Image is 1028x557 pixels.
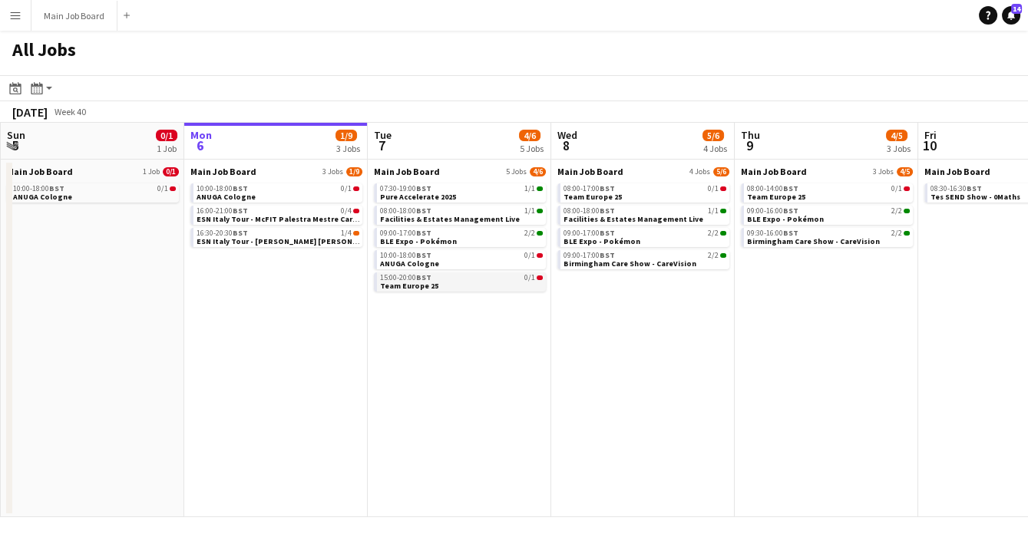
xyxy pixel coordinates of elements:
span: 1/1 [537,186,543,191]
a: 09:30-16:00BST2/2Birmingham Care Show - CareVision [747,228,910,246]
span: Team Europe 25 [380,281,438,291]
a: 16:00-21:00BST0/4ESN Italy Tour - McFIT Palestra Mestre Carpenedo [197,206,359,223]
span: 7 [372,137,392,154]
span: BLE Expo - Pokémon [747,214,824,224]
span: 5/6 [702,130,724,141]
a: 16:30-20:30BST1/4ESN Italy Tour - [PERSON_NAME] [PERSON_NAME] [PERSON_NAME] [197,228,359,246]
span: 1/1 [524,207,535,215]
div: Main Job Board4 Jobs5/608:00-17:00BST0/1Team Europe 2508:00-18:00BST1/1Facilities & Estates Manag... [557,166,729,272]
span: BST [416,228,431,238]
span: 9 [739,137,760,154]
div: Main Job Board3 Jobs4/508:00-14:00BST0/1Team Europe 2509:00-16:00BST2/2BLE Expo - Pokémon09:30-16... [741,166,913,250]
span: 4/6 [519,130,540,141]
span: 09:00-17:00 [564,252,615,259]
span: ESN Italy Tour - John Reed Venezia MESTRE [197,236,442,246]
span: Sun [7,128,25,142]
span: 0/1 [170,186,176,191]
span: 4/5 [886,130,907,141]
span: 09:00-17:00 [380,229,431,237]
span: BST [600,183,615,193]
span: 07:30-19:00 [380,185,431,193]
span: BST [233,206,248,216]
div: Main Job Board3 Jobs1/910:00-18:00BST0/1ANUGA Cologne16:00-21:00BST0/4ESN Italy Tour - McFIT Pale... [190,166,362,250]
span: Thu [741,128,760,142]
a: 14 [1002,6,1020,25]
span: 8 [555,137,577,154]
span: 09:00-16:00 [747,207,798,215]
button: Main Job Board [31,1,117,31]
span: 4/6 [530,167,546,176]
span: 0/1 [157,185,168,193]
span: 09:00-17:00 [564,229,615,237]
span: ANUGA Cologne [13,192,72,202]
span: 1/1 [708,207,719,215]
span: BST [600,228,615,238]
span: 3 Jobs [873,167,894,176]
span: Facilities & Estates Management Live [380,214,520,224]
span: BST [783,183,798,193]
div: Main Job Board1 Job0/110:00-18:00BST0/1ANUGA Cologne [7,166,179,206]
span: 2/2 [537,231,543,236]
a: 09:00-17:00BST2/2BLE Expo - Pokémon [564,228,726,246]
a: 08:00-17:00BST0/1Team Europe 25 [564,183,726,201]
span: 1/1 [537,209,543,213]
a: 08:00-14:00BST0/1Team Europe 25 [747,183,910,201]
span: 0/1 [904,186,910,191]
span: Mon [190,128,212,142]
span: 5/6 [713,167,729,176]
span: 1/9 [346,167,362,176]
span: 10 [922,137,937,154]
span: 16:30-20:30 [197,229,248,237]
a: 09:00-16:00BST2/2BLE Expo - Pokémon [747,206,910,223]
span: 4/5 [897,167,913,176]
span: ESN Italy Tour - McFIT Palestra Mestre Carpenedo [197,214,381,224]
span: 1/4 [341,229,352,237]
span: 2/2 [904,209,910,213]
span: Week 40 [51,106,89,117]
span: Facilities & Estates Management Live [564,214,703,224]
span: 08:00-17:00 [564,185,615,193]
span: Main Job Board [741,166,807,177]
span: 2/2 [720,231,726,236]
div: 5 Jobs [520,143,544,154]
span: Main Job Board [190,166,256,177]
span: 0/1 [708,185,719,193]
span: 0/1 [537,253,543,258]
span: 4 Jobs [689,167,710,176]
span: BST [783,228,798,238]
a: 10:00-18:00BST0/1ANUGA Cologne [13,183,176,201]
a: 15:00-20:00BST0/1Team Europe 25 [380,272,543,290]
span: BST [416,206,431,216]
span: BST [416,183,431,193]
span: ANUGA Cologne [197,192,256,202]
span: 14 [1011,4,1022,14]
span: Birmingham Care Show - CareVision [564,259,696,269]
span: 0/1 [524,252,535,259]
span: 08:00-18:00 [564,207,615,215]
span: BST [600,250,615,260]
span: Fri [924,128,937,142]
a: 09:00-17:00BST2/2Birmingham Care Show - CareVision [564,250,726,268]
span: 0/1 [524,274,535,282]
span: Main Job Board [924,166,990,177]
span: Team Europe 25 [564,192,622,202]
span: 2/2 [891,229,902,237]
span: 2/2 [524,229,535,237]
span: Team Europe 25 [747,192,805,202]
span: 10:00-18:00 [380,252,431,259]
a: Main Job Board3 Jobs1/9 [190,166,362,177]
span: 15:00-20:00 [380,274,431,282]
span: 6 [188,137,212,154]
span: Tes SEND Show - 0Maths [930,192,1020,202]
span: 2/2 [904,231,910,236]
span: Birmingham Care Show - CareVision [747,236,880,246]
span: Tue [374,128,392,142]
span: 1/1 [720,209,726,213]
a: 10:00-18:00BST0/1ANUGA Cologne [380,250,543,268]
a: 10:00-18:00BST0/1ANUGA Cologne [197,183,359,201]
span: BST [600,206,615,216]
div: 4 Jobs [703,143,727,154]
div: Main Job Board5 Jobs4/607:30-19:00BST1/1Pure Accelerate 202508:00-18:00BST1/1Facilities & Estates... [374,166,546,295]
div: 1 Job [157,143,177,154]
span: 08:30-16:30 [930,185,982,193]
